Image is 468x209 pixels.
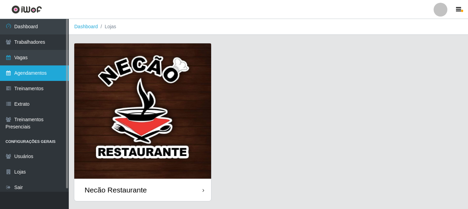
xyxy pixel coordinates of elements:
a: Necão Restaurante [74,43,211,201]
div: Necão Restaurante [85,186,147,194]
a: Dashboard [74,24,98,29]
nav: breadcrumb [69,19,468,35]
img: CoreUI Logo [11,5,42,14]
li: Lojas [98,23,116,30]
img: cardImg [74,43,211,179]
